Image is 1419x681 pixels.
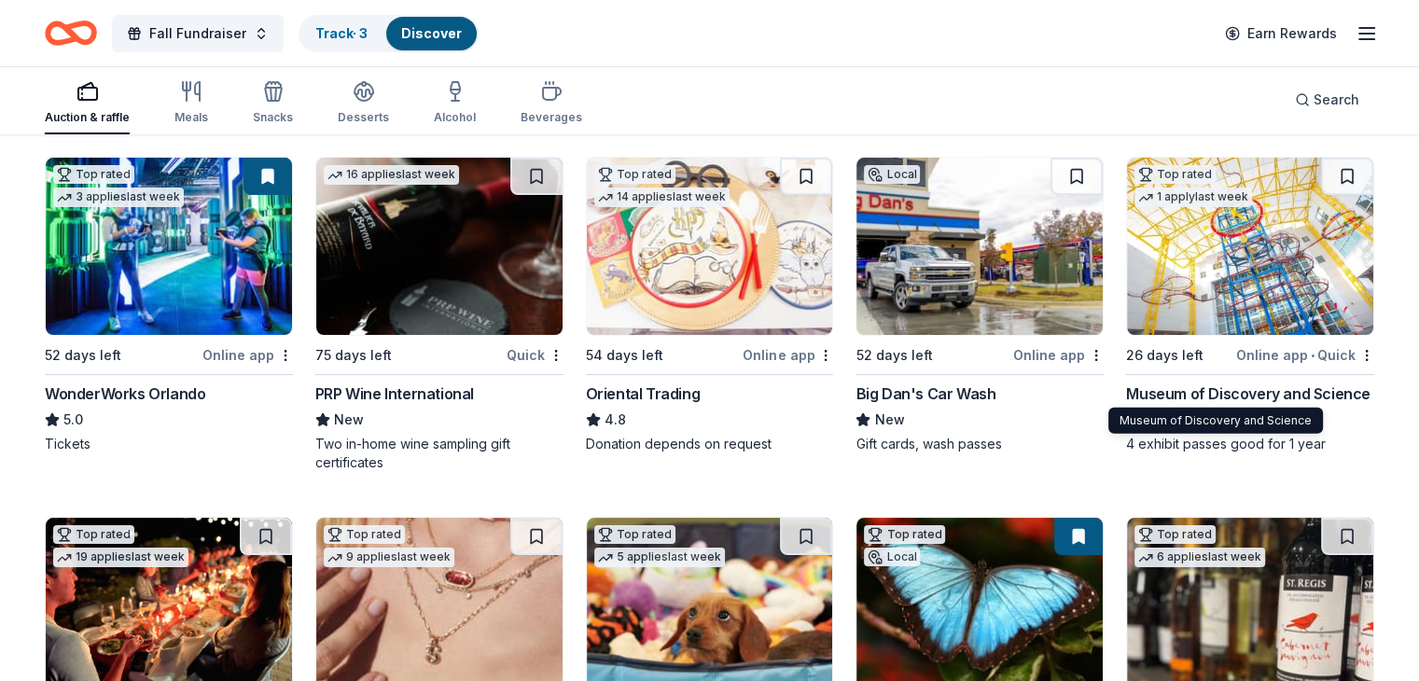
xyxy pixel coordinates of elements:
[45,73,130,134] button: Auction & raffle
[586,435,834,453] div: Donation depends on request
[315,344,392,367] div: 75 days left
[324,548,454,567] div: 9 applies last week
[586,344,663,367] div: 54 days left
[174,110,208,125] div: Meals
[587,158,833,335] img: Image for Oriental Trading
[315,157,563,472] a: Image for PRP Wine International16 applieslast week75 days leftQuickPRP Wine InternationalNewTwo ...
[434,73,476,134] button: Alcohol
[45,382,205,405] div: WonderWorks Orlando
[594,165,675,184] div: Top rated
[338,110,389,125] div: Desserts
[253,73,293,134] button: Snacks
[594,525,675,544] div: Top rated
[53,525,134,544] div: Top rated
[1126,157,1374,453] a: Image for Museum of Discovery and ScienceTop rated1 applylast week26 days leftOnline app•QuickMus...
[53,548,188,567] div: 19 applies last week
[338,73,389,134] button: Desserts
[315,382,474,405] div: PRP Wine International
[874,409,904,431] span: New
[434,110,476,125] div: Alcohol
[1108,408,1323,434] div: Museum of Discovery and Science
[253,110,293,125] div: Snacks
[864,548,920,566] div: Local
[1127,158,1373,335] img: Image for Museum of Discovery and Science
[864,525,945,544] div: Top rated
[334,409,364,431] span: New
[53,188,184,207] div: 3 applies last week
[864,165,920,184] div: Local
[1126,382,1370,405] div: Museum of Discovery and Science
[299,15,479,52] button: Track· 3Discover
[856,157,1104,453] a: Image for Big Dan's Car WashLocal52 days leftOnline appBig Dan's Car WashNewGift cards, wash passes
[1134,188,1252,207] div: 1 apply last week
[45,110,130,125] div: Auction & raffle
[1280,81,1374,118] button: Search
[521,73,582,134] button: Beverages
[1214,17,1348,50] a: Earn Rewards
[46,158,292,335] img: Image for WonderWorks Orlando
[743,343,833,367] div: Online app
[63,409,83,431] span: 5.0
[594,188,730,207] div: 14 applies last week
[1134,525,1216,544] div: Top rated
[1236,343,1374,367] div: Online app Quick
[1126,344,1203,367] div: 26 days left
[507,343,563,367] div: Quick
[1134,548,1265,567] div: 6 applies last week
[1013,343,1104,367] div: Online app
[45,157,293,453] a: Image for WonderWorks OrlandoTop rated3 applieslast week52 days leftOnline appWonderWorks Orlando...
[149,22,246,45] span: Fall Fundraiser
[1314,89,1359,111] span: Search
[45,11,97,55] a: Home
[324,525,405,544] div: Top rated
[315,435,563,472] div: Two in-home wine sampling gift certificates
[856,435,1104,453] div: Gift cards, wash passes
[856,382,995,405] div: Big Dan's Car Wash
[401,25,462,41] a: Discover
[202,343,293,367] div: Online app
[324,165,459,185] div: 16 applies last week
[316,158,563,335] img: Image for PRP Wine International
[1126,435,1374,453] div: 4 exhibit passes good for 1 year
[586,157,834,453] a: Image for Oriental TradingTop rated14 applieslast week54 days leftOnline appOriental Trading4.8Do...
[53,165,134,184] div: Top rated
[1311,348,1315,363] span: •
[605,409,626,431] span: 4.8
[856,158,1103,335] img: Image for Big Dan's Car Wash
[174,73,208,134] button: Meals
[586,382,701,405] div: Oriental Trading
[45,344,121,367] div: 52 days left
[856,344,932,367] div: 52 days left
[315,25,368,41] a: Track· 3
[1134,165,1216,184] div: Top rated
[45,435,293,453] div: Tickets
[594,548,725,567] div: 5 applies last week
[521,110,582,125] div: Beverages
[112,15,284,52] button: Fall Fundraiser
